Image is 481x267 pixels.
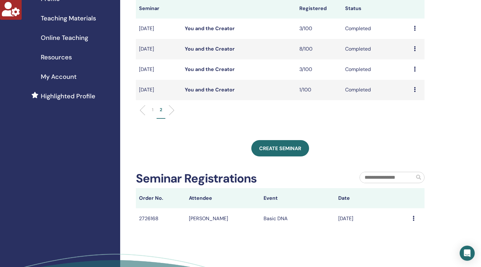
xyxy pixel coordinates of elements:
[342,19,411,39] td: Completed
[260,188,335,208] th: Event
[296,80,342,100] td: 1/100
[342,59,411,80] td: Completed
[185,25,235,32] a: You and the Creator
[186,208,260,229] td: [PERSON_NAME]
[460,246,475,261] div: Open Intercom Messenger
[260,208,335,229] td: Basic DNA
[41,91,95,101] span: Highlighted Profile
[41,33,88,42] span: Online Teaching
[160,106,162,113] p: 2
[41,72,77,81] span: My Account
[185,86,235,93] a: You and the Creator
[251,140,309,156] a: Create seminar
[136,188,186,208] th: Order No.
[296,19,342,39] td: 3/100
[185,46,235,52] a: You and the Creator
[335,208,410,229] td: [DATE]
[41,52,72,62] span: Resources
[342,80,411,100] td: Completed
[136,39,182,59] td: [DATE]
[296,59,342,80] td: 3/100
[296,39,342,59] td: 8/100
[152,106,153,113] p: 1
[136,80,182,100] td: [DATE]
[136,172,257,186] h2: Seminar Registrations
[259,145,301,152] span: Create seminar
[186,188,260,208] th: Attendee
[342,39,411,59] td: Completed
[185,66,235,73] a: You and the Creator
[41,14,96,23] span: Teaching Materials
[136,208,186,229] td: 2726168
[136,19,182,39] td: [DATE]
[136,59,182,80] td: [DATE]
[335,188,410,208] th: Date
